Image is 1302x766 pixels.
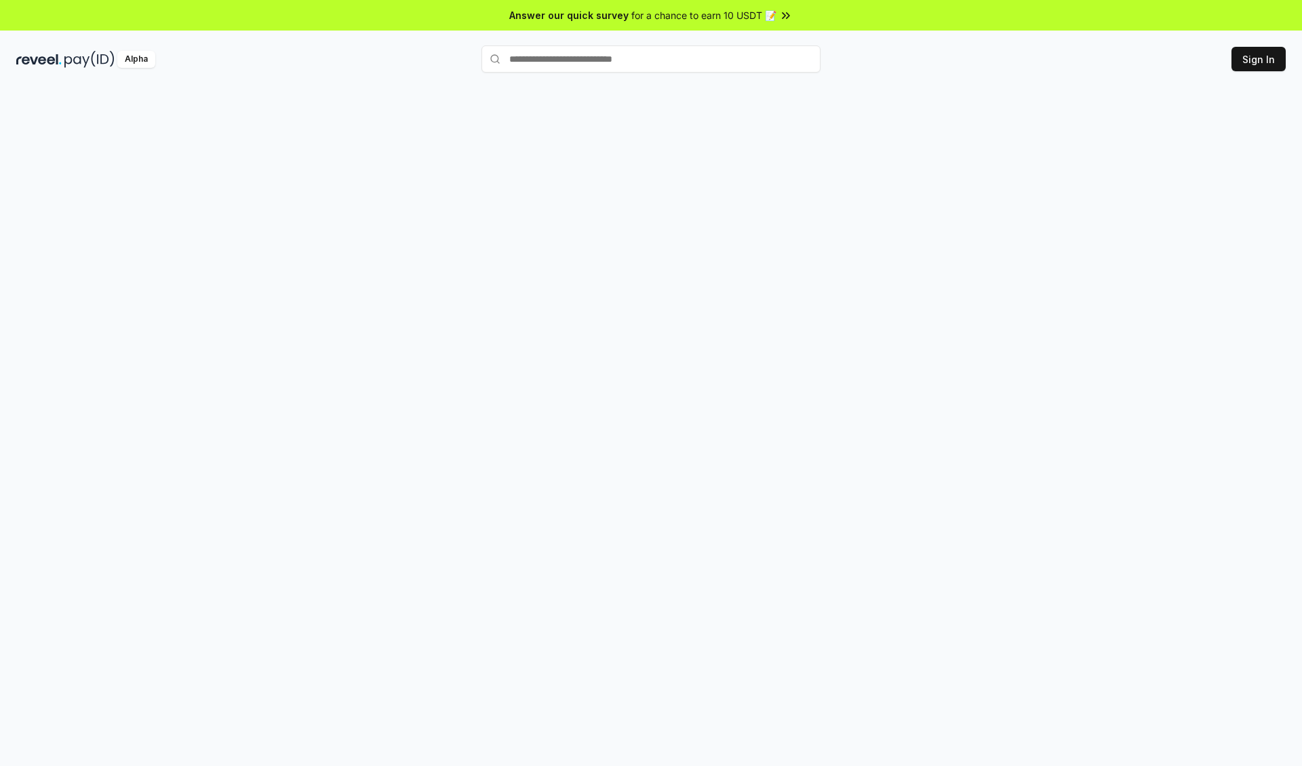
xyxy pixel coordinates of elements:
img: pay_id [64,51,115,68]
span: for a chance to earn 10 USDT 📝 [631,8,776,22]
img: reveel_dark [16,51,62,68]
button: Sign In [1231,47,1286,71]
div: Alpha [117,51,155,68]
span: Answer our quick survey [509,8,629,22]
